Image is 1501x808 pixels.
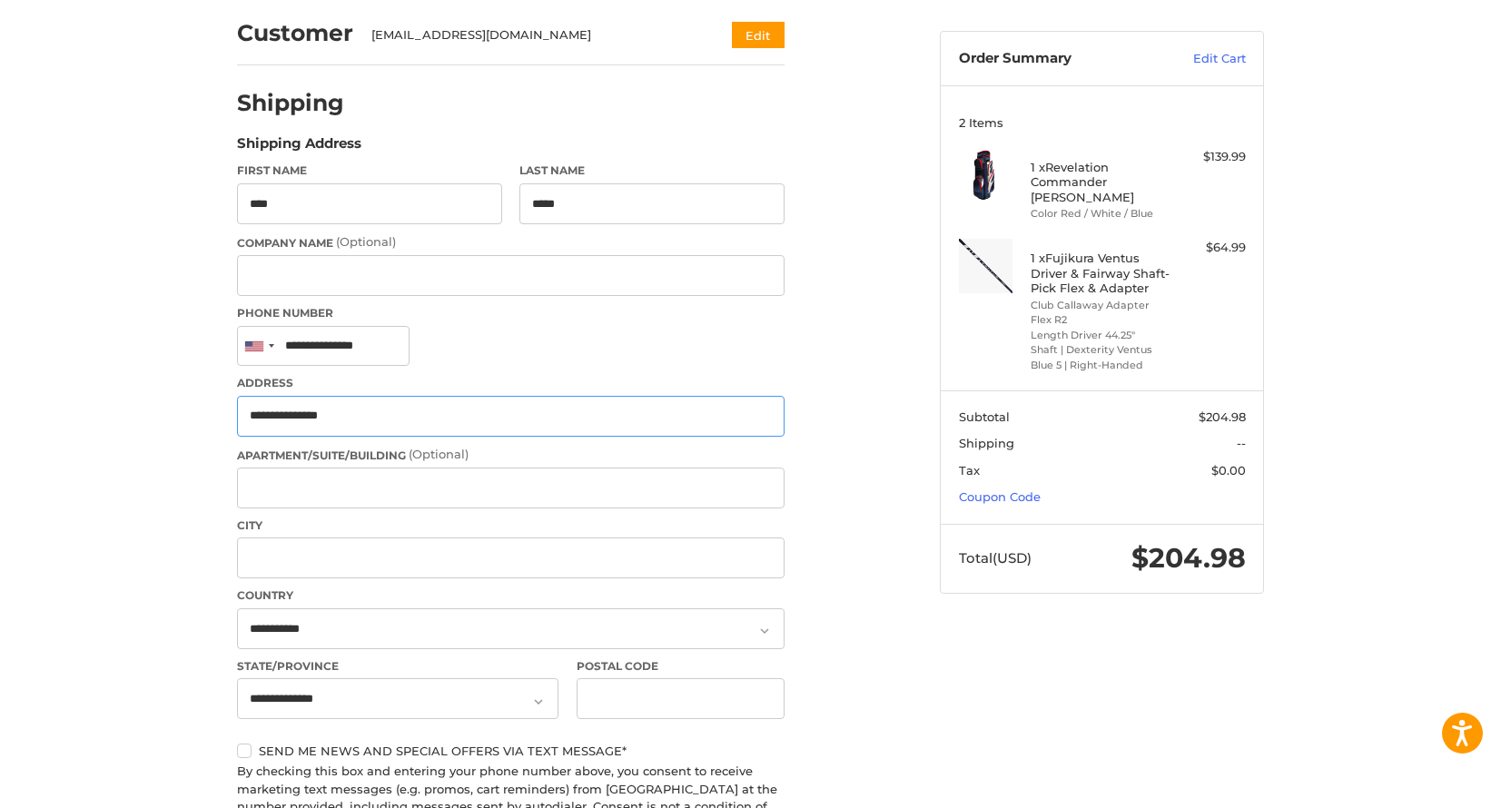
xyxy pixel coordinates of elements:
div: $139.99 [1174,148,1246,166]
li: Flex R2 [1031,312,1170,328]
a: Coupon Code [959,489,1041,504]
legend: Shipping Address [237,133,361,163]
label: Country [237,587,785,604]
h3: Order Summary [959,50,1154,68]
div: [EMAIL_ADDRESS][DOMAIN_NAME] [371,26,697,44]
h4: 1 x Fujikura Ventus Driver & Fairway Shaft- Pick Flex & Adapter [1031,251,1170,295]
label: Apartment/Suite/Building [237,446,785,464]
span: Total (USD) [959,549,1032,567]
label: Phone Number [237,305,785,321]
label: Last Name [519,163,785,179]
small: (Optional) [336,234,396,249]
small: (Optional) [409,447,469,461]
span: $204.98 [1131,541,1246,575]
label: First Name [237,163,502,179]
label: Address [237,375,785,391]
span: $0.00 [1211,463,1246,478]
li: Color Red / White / Blue [1031,206,1170,222]
label: Postal Code [577,658,785,675]
li: Club Callaway Adapter [1031,298,1170,313]
span: Shipping [959,436,1014,450]
a: Edit Cart [1154,50,1246,68]
h4: 1 x Revelation Commander [PERSON_NAME] [1031,160,1170,204]
span: Subtotal [959,409,1010,424]
label: City [237,517,785,534]
label: State/Province [237,658,558,675]
iframe: Google Customer Reviews [1351,759,1501,808]
li: Length Driver 44.25" [1031,328,1170,343]
button: Edit [732,22,785,48]
label: Send me news and special offers via text message* [237,744,785,758]
h2: Shipping [237,89,344,117]
h3: 2 Items [959,115,1246,130]
div: United States: +1 [238,327,280,366]
div: $64.99 [1174,239,1246,257]
label: Company Name [237,233,785,251]
span: -- [1237,436,1246,450]
span: Tax [959,463,980,478]
li: Shaft | Dexterity Ventus Blue 5 | Right-Handed [1031,342,1170,372]
span: $204.98 [1199,409,1246,424]
h2: Customer [237,19,353,47]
